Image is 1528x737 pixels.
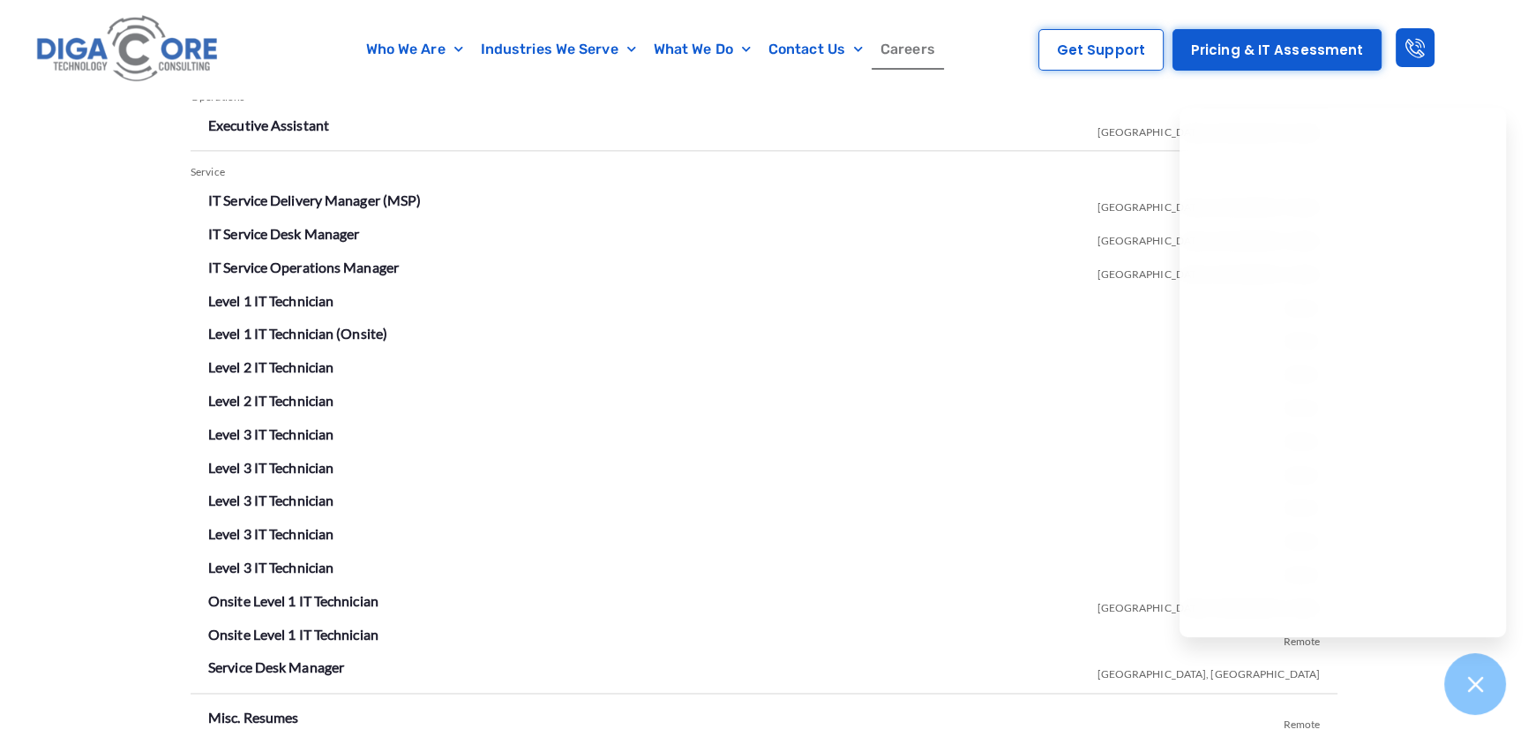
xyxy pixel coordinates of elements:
span: [GEOGRAPHIC_DATA], [GEOGRAPHIC_DATA] [1097,221,1320,254]
a: Level 1 IT Technician (Onsite) [208,325,387,342]
a: Level 3 IT Technician [208,459,333,476]
a: Level 2 IT Technician [208,358,333,375]
a: Misc. Resumes [208,709,298,726]
a: IT Service Desk Manager [208,225,359,242]
div: Service [191,160,1337,185]
a: Level 3 IT Technician [208,492,333,508]
a: Executive Assistant [208,117,329,133]
a: Industries We Serve [472,29,645,70]
a: Level 3 IT Technician [208,425,333,442]
a: Get Support [1038,29,1164,71]
a: Careers [872,29,944,70]
a: Service Desk Manager [208,658,344,675]
img: Digacore logo 1 [32,9,224,90]
nav: Menu [303,29,998,70]
a: Contact Us [760,29,872,70]
span: Get Support [1057,43,1145,56]
a: Level 1 IT Technician [208,292,333,309]
a: What We Do [645,29,760,70]
a: Pricing & IT Assessment [1172,29,1382,71]
a: Onsite Level 1 IT Technician [208,592,378,609]
a: IT Service Delivery Manager (MSP) [208,192,421,208]
a: IT Service Operations Manager [208,259,399,275]
a: Level 3 IT Technician [208,525,333,542]
span: [GEOGRAPHIC_DATA], [GEOGRAPHIC_DATA] [1097,654,1320,688]
a: Who We Are [357,29,472,70]
a: Onsite Level 1 IT Technician [208,626,378,643]
a: Level 2 IT Technician [208,392,333,409]
span: [GEOGRAPHIC_DATA], [GEOGRAPHIC_DATA] [1097,112,1320,146]
iframe: Chatgenie Messenger [1180,108,1506,637]
a: Level 3 IT Technician [208,559,333,575]
span: Remote [1283,621,1320,655]
span: Pricing & IT Assessment [1191,43,1363,56]
span: [GEOGRAPHIC_DATA], [GEOGRAPHIC_DATA] [1097,187,1320,221]
span: [GEOGRAPHIC_DATA], [GEOGRAPHIC_DATA] [1097,254,1320,288]
span: [GEOGRAPHIC_DATA], [GEOGRAPHIC_DATA] [1097,588,1320,621]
